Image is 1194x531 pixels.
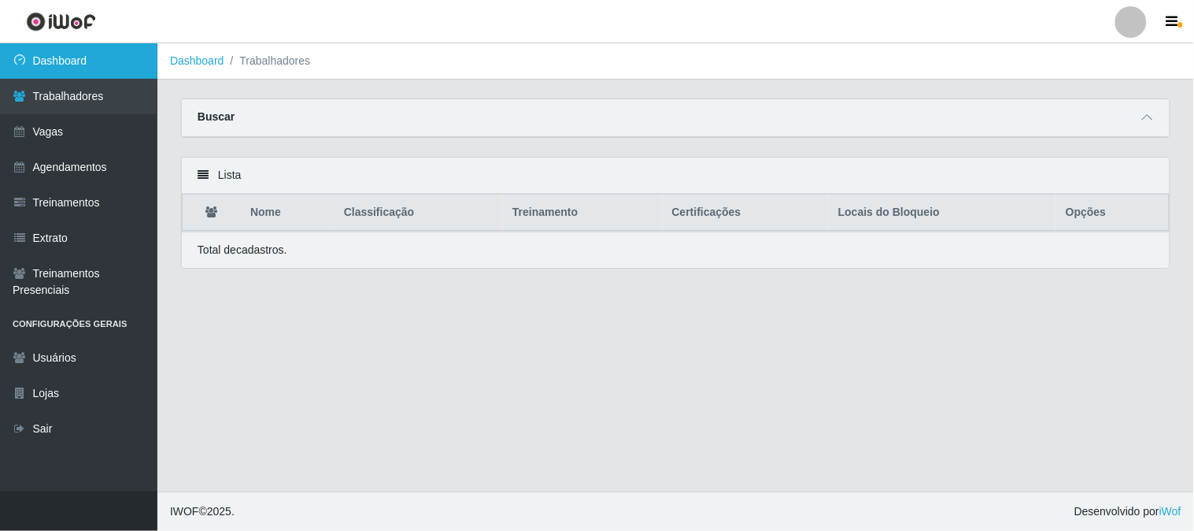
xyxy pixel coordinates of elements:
div: Lista [182,158,1170,194]
strong: Buscar [198,110,235,123]
li: Trabalhadores [224,53,311,69]
span: Desenvolvido por [1074,503,1181,520]
a: Dashboard [170,54,224,67]
th: Treinamento [503,195,663,232]
span: IWOF [170,505,199,518]
a: iWof [1159,505,1181,518]
th: Opções [1056,195,1169,232]
th: Certificações [663,195,829,232]
th: Locais do Bloqueio [829,195,1056,232]
th: Nome [241,195,335,232]
span: © 2025 . [170,503,235,520]
th: Classificação [335,195,503,232]
p: Total de cadastros. [198,242,287,258]
nav: breadcrumb [157,43,1194,80]
img: CoreUI Logo [26,12,96,32]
